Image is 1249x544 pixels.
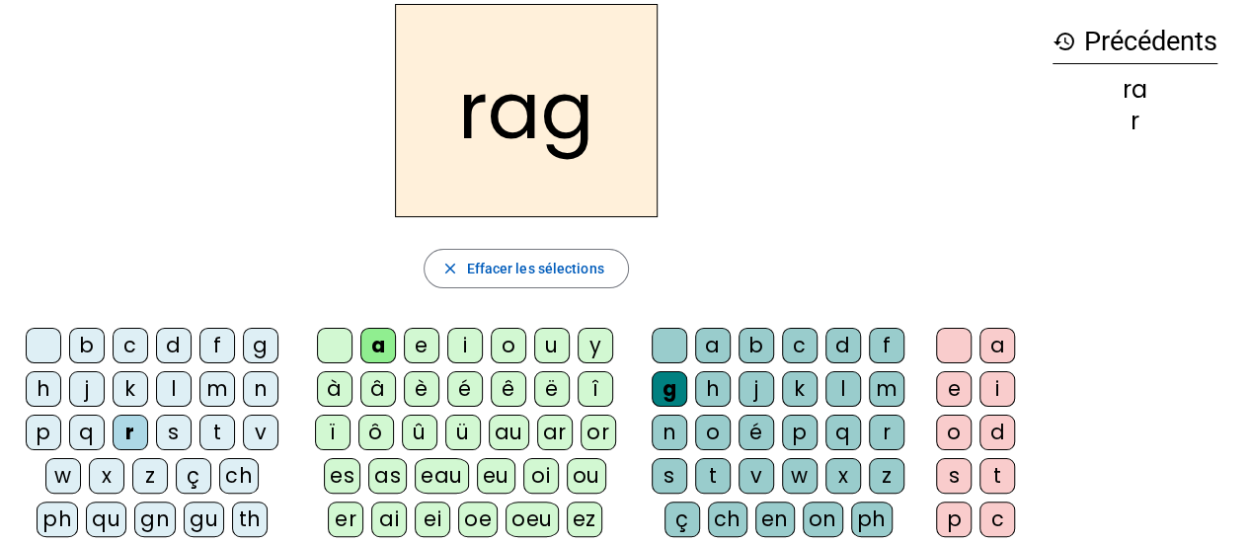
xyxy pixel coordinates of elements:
[695,415,731,450] div: o
[782,458,818,494] div: w
[199,371,235,407] div: m
[869,328,904,363] div: f
[415,502,450,537] div: ei
[825,458,861,494] div: x
[869,371,904,407] div: m
[739,458,774,494] div: v
[243,371,278,407] div: n
[69,371,105,407] div: j
[578,328,613,363] div: y
[424,249,628,288] button: Effacer les sélections
[534,328,570,363] div: u
[534,371,570,407] div: ë
[113,371,148,407] div: k
[567,502,602,537] div: ez
[979,502,1015,537] div: c
[869,415,904,450] div: r
[199,415,235,450] div: t
[324,458,360,494] div: es
[404,328,439,363] div: e
[491,328,526,363] div: o
[825,371,861,407] div: l
[782,371,818,407] div: k
[134,502,176,537] div: gn
[979,328,1015,363] div: a
[176,458,211,494] div: ç
[581,415,616,450] div: or
[395,4,658,217] h2: rag
[402,415,437,450] div: û
[739,415,774,450] div: é
[803,502,843,537] div: on
[537,415,573,450] div: ar
[739,371,774,407] div: j
[489,415,529,450] div: au
[404,371,439,407] div: è
[739,328,774,363] div: b
[156,415,192,450] div: s
[26,415,61,450] div: p
[825,415,861,450] div: q
[578,371,613,407] div: î
[243,328,278,363] div: g
[1053,110,1217,133] div: r
[1053,78,1217,102] div: ra
[415,458,469,494] div: eau
[466,257,603,280] span: Effacer les sélections
[232,502,268,537] div: th
[371,502,407,537] div: ai
[368,458,407,494] div: as
[869,458,904,494] div: z
[936,458,972,494] div: s
[979,458,1015,494] div: t
[317,371,352,407] div: à
[652,415,687,450] div: n
[695,328,731,363] div: a
[199,328,235,363] div: f
[243,415,278,450] div: v
[664,502,700,537] div: ç
[113,415,148,450] div: r
[825,328,861,363] div: d
[113,328,148,363] div: c
[652,371,687,407] div: g
[1053,30,1076,53] mat-icon: history
[69,328,105,363] div: b
[360,371,396,407] div: â
[1053,20,1217,64] h3: Précédents
[86,502,126,537] div: qu
[851,502,893,537] div: ph
[132,458,168,494] div: z
[26,371,61,407] div: h
[708,502,747,537] div: ch
[45,458,81,494] div: w
[782,415,818,450] div: p
[89,458,124,494] div: x
[440,260,458,277] mat-icon: close
[358,415,394,450] div: ô
[506,502,559,537] div: oeu
[936,415,972,450] div: o
[936,371,972,407] div: e
[156,371,192,407] div: l
[755,502,795,537] div: en
[184,502,224,537] div: gu
[695,371,731,407] div: h
[652,458,687,494] div: s
[458,502,498,537] div: oe
[447,371,483,407] div: é
[979,371,1015,407] div: i
[936,502,972,537] div: p
[491,371,526,407] div: ê
[447,328,483,363] div: i
[315,415,351,450] div: ï
[328,502,363,537] div: er
[445,415,481,450] div: ü
[523,458,559,494] div: oi
[782,328,818,363] div: c
[156,328,192,363] div: d
[37,502,78,537] div: ph
[477,458,515,494] div: eu
[219,458,259,494] div: ch
[69,415,105,450] div: q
